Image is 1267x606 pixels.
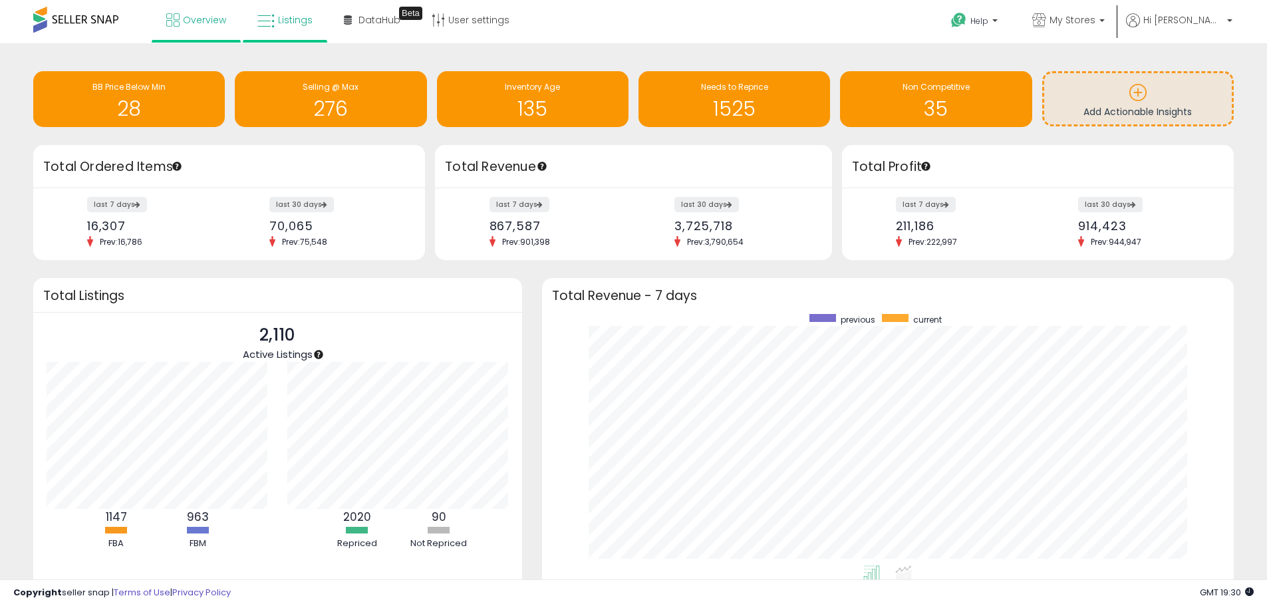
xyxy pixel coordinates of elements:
span: Selling @ Max [303,81,358,92]
b: 2020 [343,509,371,525]
h1: 1525 [645,98,823,120]
span: Overview [183,13,226,27]
a: Help [940,2,1011,43]
a: Non Competitive 35 [840,71,1032,127]
div: Tooltip anchor [171,160,183,172]
h3: Total Profit [852,158,1224,176]
span: Active Listings [243,347,313,361]
span: previous [841,314,875,325]
span: current [913,314,942,325]
a: Inventory Age 135 [437,71,629,127]
a: Add Actionable Insights [1044,73,1232,124]
span: Add Actionable Insights [1083,105,1192,118]
h3: Total Revenue - 7 days [552,291,1224,301]
span: Prev: 901,398 [495,236,557,247]
span: Prev: 75,548 [275,236,334,247]
div: 914,423 [1078,219,1210,233]
div: Tooltip anchor [313,349,325,361]
label: last 7 days [87,197,147,212]
div: Not Repriced [399,537,479,550]
b: 90 [432,509,446,525]
b: 1147 [106,509,127,525]
span: DataHub [358,13,400,27]
div: Tooltip anchor [399,7,422,20]
a: BB Price Below Min 28 [33,71,225,127]
span: Listings [278,13,313,27]
span: Hi [PERSON_NAME] [1143,13,1223,27]
div: FBA [76,537,156,550]
b: 963 [187,509,209,525]
span: Prev: 16,786 [93,236,149,247]
span: Inventory Age [505,81,560,92]
h3: Total Listings [43,291,512,301]
label: last 30 days [1078,197,1143,212]
div: Tooltip anchor [536,160,548,172]
a: Terms of Use [114,586,170,599]
label: last 7 days [896,197,956,212]
a: Hi [PERSON_NAME] [1126,13,1232,43]
div: 3,725,718 [674,219,809,233]
div: FBM [158,537,238,550]
span: BB Price Below Min [92,81,166,92]
span: 2025-10-7 19:30 GMT [1200,586,1254,599]
div: 211,186 [896,219,1028,233]
label: last 30 days [674,197,739,212]
label: last 7 days [490,197,549,212]
p: 2,110 [243,323,313,348]
h3: Total Revenue [445,158,822,176]
a: Privacy Policy [172,586,231,599]
div: 70,065 [269,219,402,233]
h3: Total Ordered Items [43,158,415,176]
h1: 35 [847,98,1025,120]
label: last 30 days [269,197,334,212]
div: Repriced [317,537,397,550]
span: Non Competitive [903,81,970,92]
span: Prev: 944,947 [1084,236,1148,247]
span: Prev: 222,997 [902,236,964,247]
span: Needs to Reprice [701,81,768,92]
div: 867,587 [490,219,624,233]
span: Prev: 3,790,654 [680,236,750,247]
span: My Stores [1050,13,1095,27]
a: Selling @ Max 276 [235,71,426,127]
h1: 28 [40,98,218,120]
div: 16,307 [87,219,219,233]
div: Tooltip anchor [920,160,932,172]
h1: 276 [241,98,420,120]
a: Needs to Reprice 1525 [638,71,830,127]
div: seller snap | | [13,587,231,599]
span: Help [970,15,988,27]
strong: Copyright [13,586,62,599]
h1: 135 [444,98,622,120]
i: Get Help [950,12,967,29]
